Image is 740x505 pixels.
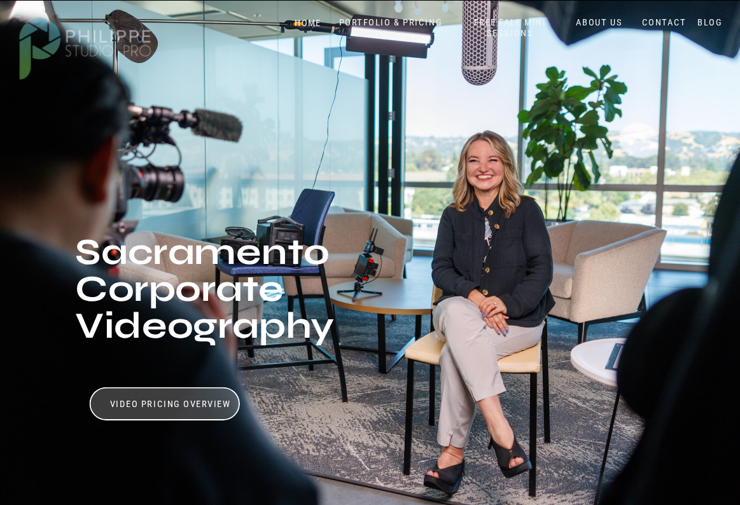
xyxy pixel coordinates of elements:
a: ABOUT US [573,17,625,28]
a: Video Pricing Overview [109,398,232,410]
a: BLOG [694,17,725,28]
a: PORTFOLIO & PRICING [334,17,447,28]
a: FREE FALL MINI SESSIONS [459,17,561,39]
a: HOME [282,17,334,29]
a: CONTACT [639,17,689,28]
h1: Sacramento Corporate Videography [75,233,411,420]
